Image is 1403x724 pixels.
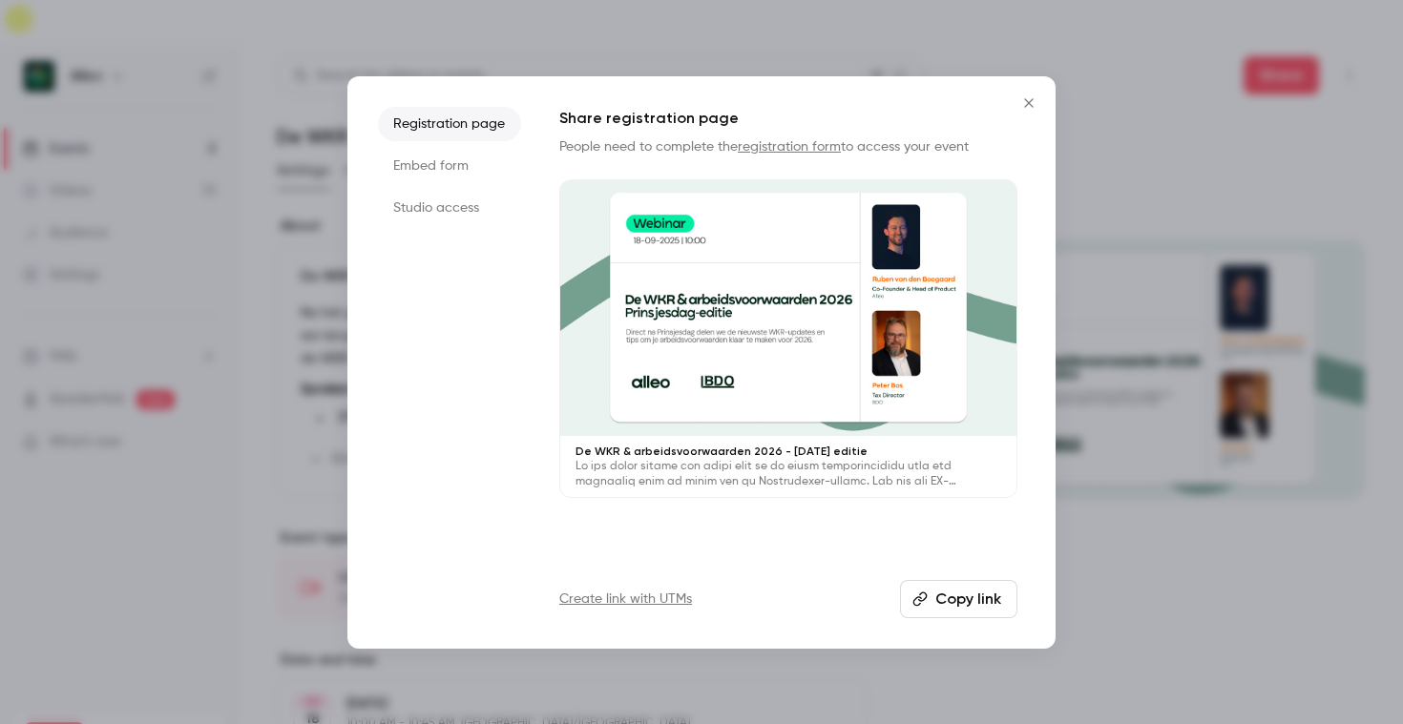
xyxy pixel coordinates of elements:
[559,590,692,609] a: Create link with UTMs
[576,444,1001,459] p: De WKR & arbeidsvoorwaarden 2026 - [DATE] editie
[576,459,1001,489] p: Lo ips dolor sitame con adipi elit se do eiusm temporincididu utla etd magnaaliq enim ad minim ve...
[738,140,841,154] a: registration form
[559,137,1017,156] p: People need to complete the to access your event
[559,107,1017,130] h1: Share registration page
[1010,84,1048,122] button: Close
[559,179,1017,499] a: De WKR & arbeidsvoorwaarden 2026 - [DATE] editieLo ips dolor sitame con adipi elit se do eiusm te...
[378,107,521,141] li: Registration page
[900,580,1017,618] button: Copy link
[378,191,521,225] li: Studio access
[378,149,521,183] li: Embed form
